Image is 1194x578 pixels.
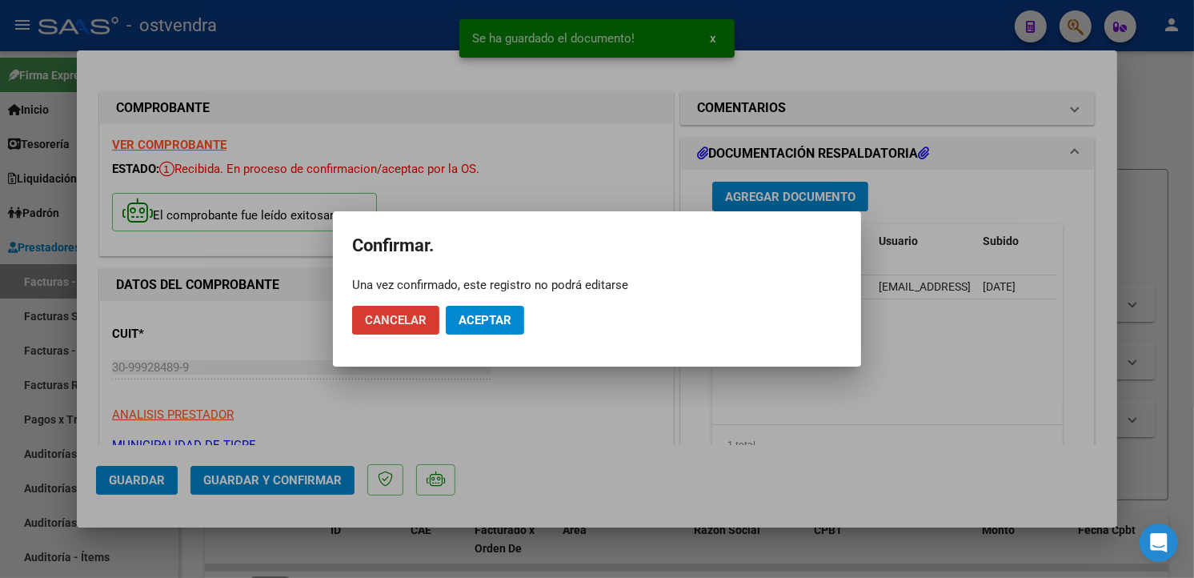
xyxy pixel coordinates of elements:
[1140,524,1178,562] div: Open Intercom Messenger
[352,231,842,261] h2: Confirmar.
[352,306,439,335] button: Cancelar
[459,313,511,327] span: Aceptar
[446,306,524,335] button: Aceptar
[365,313,427,327] span: Cancelar
[352,277,842,293] div: Una vez confirmado, este registro no podrá editarse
